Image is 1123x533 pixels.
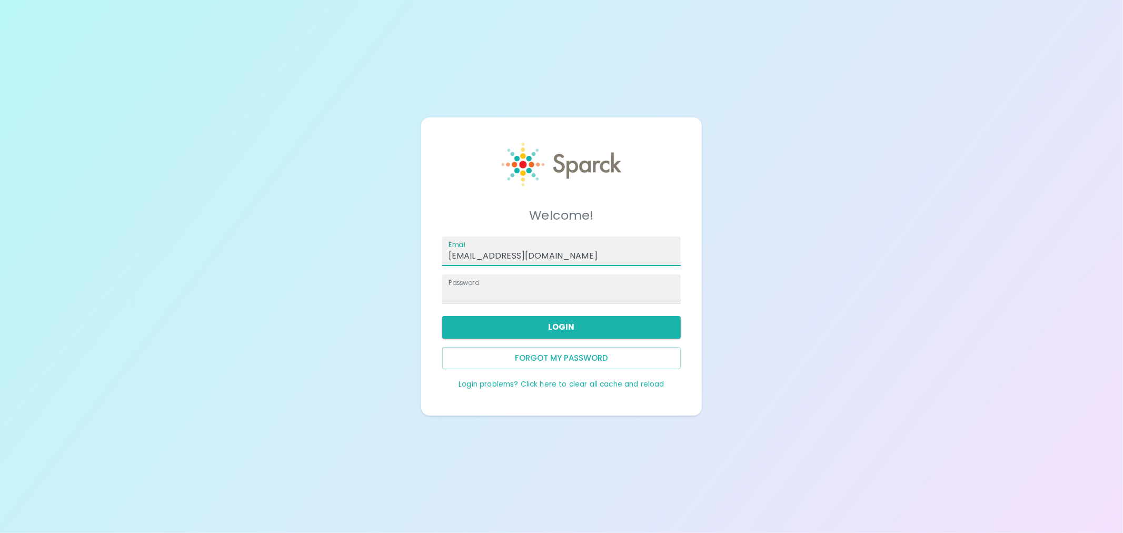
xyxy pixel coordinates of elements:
label: Password [449,278,479,287]
a: Login problems? Click here to clear all cache and reload [459,379,664,389]
button: Login [442,316,681,338]
label: Email [449,240,465,249]
img: Sparck logo [502,143,621,186]
h5: Welcome! [442,207,681,224]
button: Forgot my password [442,347,681,369]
